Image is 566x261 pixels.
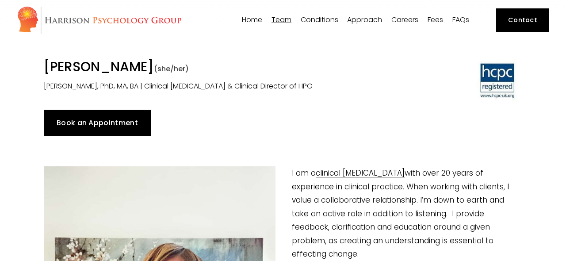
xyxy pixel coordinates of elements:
[44,80,399,93] p: [PERSON_NAME], PhD, MA, BA | Clinical [MEDICAL_DATA] & Clinical Director of HPG
[347,16,382,23] span: Approach
[301,16,338,23] span: Conditions
[316,168,405,178] a: clinical [MEDICAL_DATA]
[496,8,549,32] a: Contact
[428,16,443,24] a: Fees
[154,64,189,74] span: (she/her)
[44,110,151,136] a: Book an Appointment
[44,59,399,77] h1: [PERSON_NAME]
[391,16,418,24] a: Careers
[301,16,338,24] a: folder dropdown
[272,16,291,24] a: folder dropdown
[44,166,523,261] p: I am a with over 20 years of experience in clinical practice. When working with clients, I value ...
[17,6,182,35] img: Harrison Psychology Group
[347,16,382,24] a: folder dropdown
[272,16,291,23] span: Team
[452,16,469,24] a: FAQs
[242,16,262,24] a: Home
